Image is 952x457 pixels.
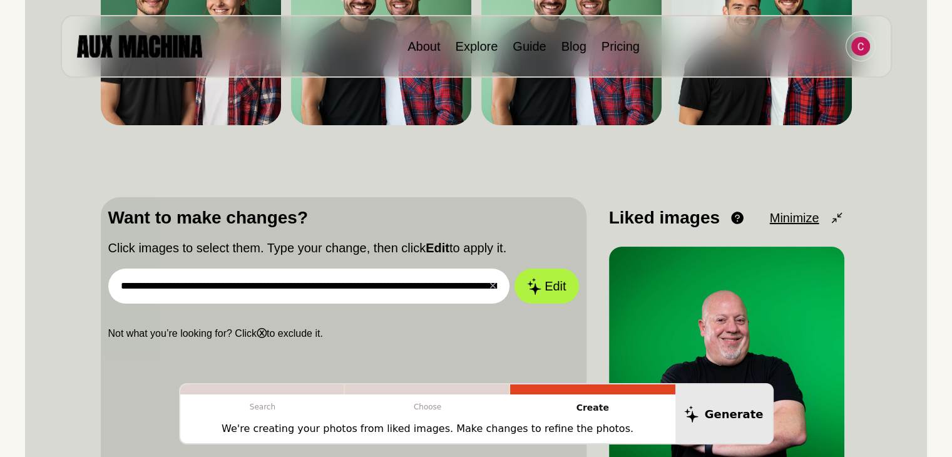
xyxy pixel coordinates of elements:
[180,394,345,419] p: Search
[108,326,579,341] p: Not what you’re looking for? Click to exclude it.
[561,39,586,53] a: Blog
[257,328,267,339] b: ⓧ
[455,39,498,53] a: Explore
[770,208,844,227] button: Minimize
[108,239,579,257] p: Click images to select them. Type your change, then click to apply it.
[77,35,202,57] img: AUX MACHINA
[514,269,578,304] button: Edit
[675,384,772,443] button: Generate
[601,39,640,53] a: Pricing
[770,208,819,227] span: Minimize
[426,241,449,255] b: Edit
[510,394,675,421] p: Create
[222,421,633,436] p: We're creating your photos from liked images. Make changes to refine the photos.
[108,205,579,231] p: Want to make changes?
[489,279,497,294] button: ✕
[407,39,440,53] a: About
[513,39,546,53] a: Guide
[345,394,510,419] p: Choose
[851,37,870,56] img: Avatar
[609,205,720,231] p: Liked images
